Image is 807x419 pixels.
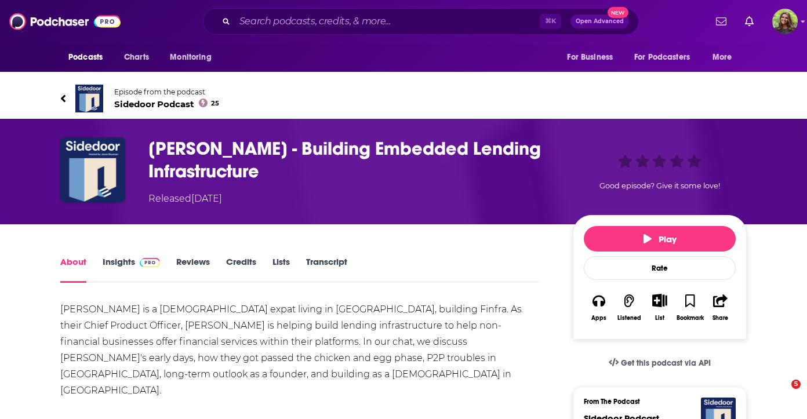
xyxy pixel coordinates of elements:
[791,380,801,389] span: 5
[203,8,639,35] div: Search podcasts, credits, & more...
[713,49,732,65] span: More
[772,9,798,34] button: Show profile menu
[570,14,629,28] button: Open AdvancedNew
[540,14,561,29] span: ⌘ K
[567,49,613,65] span: For Business
[704,46,747,68] button: open menu
[584,398,726,406] h3: From The Podcast
[584,256,736,280] div: Rate
[211,101,219,106] span: 25
[170,49,211,65] span: Monitoring
[614,286,644,329] button: Listened
[648,294,671,307] button: Show More Button
[655,314,664,322] div: List
[124,49,149,65] span: Charts
[162,46,226,68] button: open menu
[740,12,758,31] a: Show notifications dropdown
[645,286,675,329] div: Show More ButtonList
[768,380,795,407] iframe: Intercom live chat
[103,256,160,283] a: InsightsPodchaser Pro
[772,9,798,34] img: User Profile
[608,7,628,18] span: New
[599,181,720,190] span: Good episode? Give it some love!
[235,12,540,31] input: Search podcasts, credits, & more...
[576,19,624,24] span: Open Advanced
[60,85,747,112] a: Sidedoor PodcastEpisode from the podcastSidedoor Podcast25
[148,192,222,206] div: Released [DATE]
[584,286,614,329] button: Apps
[68,49,103,65] span: Podcasts
[60,137,125,202] img: Reinis Simanovskis - Building Embedded Lending Infrastructure
[711,12,731,31] a: Show notifications dropdown
[644,234,677,245] span: Play
[60,256,86,283] a: About
[226,256,256,283] a: Credits
[114,99,219,110] span: Sidedoor Podcast
[677,315,704,322] div: Bookmark
[272,256,290,283] a: Lists
[706,286,736,329] button: Share
[114,88,219,96] span: Episode from the podcast
[60,46,118,68] button: open menu
[559,46,627,68] button: open menu
[75,85,103,112] img: Sidedoor Podcast
[9,10,121,32] img: Podchaser - Follow, Share and Rate Podcasts
[634,49,690,65] span: For Podcasters
[591,315,606,322] div: Apps
[713,315,728,322] div: Share
[627,46,707,68] button: open menu
[117,46,156,68] a: Charts
[621,358,711,368] span: Get this podcast via API
[140,258,160,267] img: Podchaser Pro
[599,349,720,377] a: Get this podcast via API
[584,226,736,252] button: Play
[148,137,554,183] h1: Reinis Simanovskis - Building Embedded Lending Infrastructure
[617,315,641,322] div: Listened
[675,286,705,329] button: Bookmark
[772,9,798,34] span: Logged in as reagan34226
[306,256,347,283] a: Transcript
[176,256,210,283] a: Reviews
